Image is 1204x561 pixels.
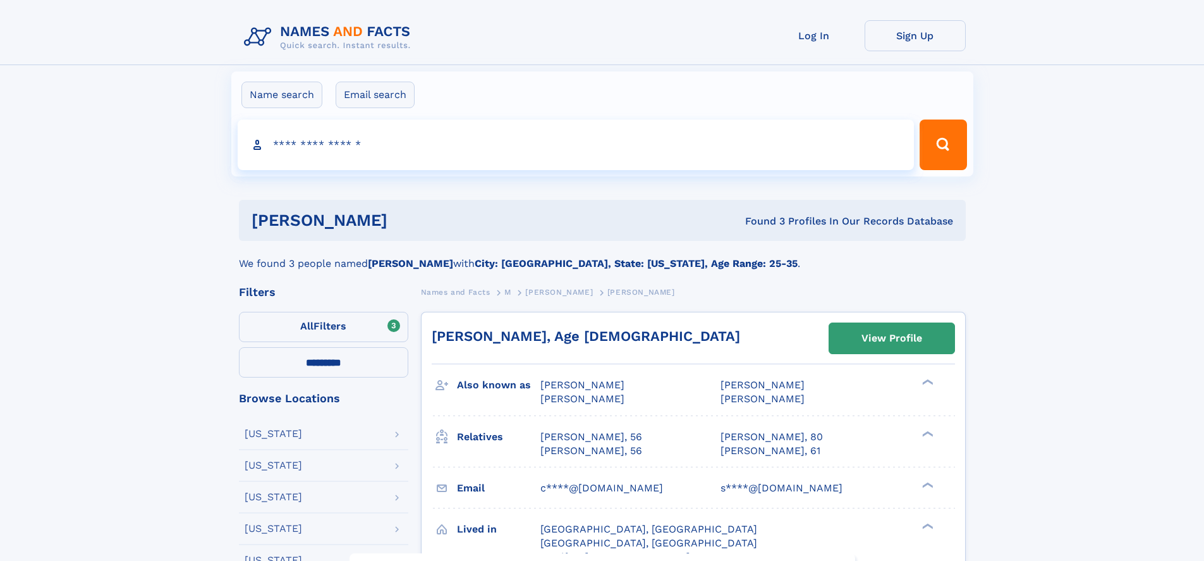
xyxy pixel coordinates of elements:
[457,519,540,540] h3: Lived in
[245,429,302,439] div: [US_STATE]
[919,378,934,386] div: ❯
[239,393,408,404] div: Browse Locations
[829,323,954,354] a: View Profile
[566,214,953,228] div: Found 3 Profiles In Our Records Database
[540,393,624,405] span: [PERSON_NAME]
[245,524,302,534] div: [US_STATE]
[861,324,922,353] div: View Profile
[540,444,642,458] a: [PERSON_NAME], 56
[540,430,642,444] a: [PERSON_NAME], 56
[607,288,675,297] span: [PERSON_NAME]
[239,287,408,298] div: Filters
[721,430,823,444] a: [PERSON_NAME], 80
[239,241,966,271] div: We found 3 people named with .
[239,20,421,54] img: Logo Names and Facts
[252,213,566,228] h1: [PERSON_NAME]
[920,120,966,170] button: Search Button
[525,288,593,297] span: [PERSON_NAME]
[721,379,805,391] span: [PERSON_NAME]
[300,320,313,332] span: All
[919,429,934,438] div: ❯
[540,379,624,391] span: [PERSON_NAME]
[763,20,865,51] a: Log In
[475,257,798,269] b: City: [GEOGRAPHIC_DATA], State: [US_STATE], Age Range: 25-35
[540,523,757,535] span: [GEOGRAPHIC_DATA], [GEOGRAPHIC_DATA]
[241,82,322,108] label: Name search
[540,537,757,549] span: [GEOGRAPHIC_DATA], [GEOGRAPHIC_DATA]
[336,82,415,108] label: Email search
[457,426,540,448] h3: Relatives
[721,393,805,405] span: [PERSON_NAME]
[245,460,302,471] div: [US_STATE]
[457,374,540,396] h3: Also known as
[919,481,934,489] div: ❯
[525,284,593,300] a: [PERSON_NAME]
[421,284,490,300] a: Names and Facts
[504,284,511,300] a: M
[238,120,915,170] input: search input
[504,288,511,297] span: M
[239,312,408,342] label: Filters
[721,444,820,458] a: [PERSON_NAME], 61
[245,492,302,502] div: [US_STATE]
[368,257,453,269] b: [PERSON_NAME]
[457,478,540,499] h3: Email
[432,328,740,344] a: [PERSON_NAME], Age [DEMOGRAPHIC_DATA]
[865,20,966,51] a: Sign Up
[919,522,934,530] div: ❯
